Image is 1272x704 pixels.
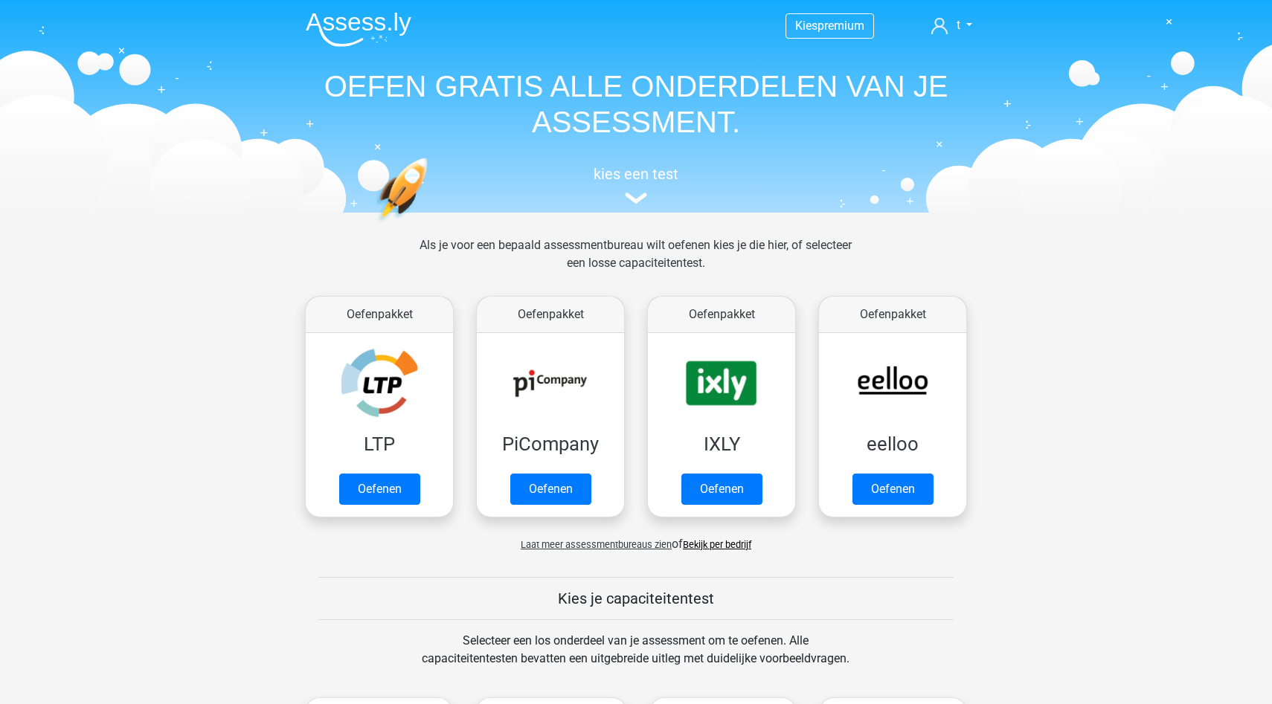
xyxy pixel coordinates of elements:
[408,632,864,685] div: Selecteer een los onderdeel van je assessment om te oefenen. Alle capaciteitentesten bevatten een...
[925,16,978,34] a: t
[294,523,978,553] div: of
[339,474,420,505] a: Oefenen
[294,165,978,183] h5: kies een test
[408,236,864,290] div: Als je voor een bepaald assessmentbureau wilt oefenen kies je die hier, of selecteer een losse ca...
[681,474,762,505] a: Oefenen
[318,590,954,607] h5: Kies je capaciteitentest
[294,165,978,204] a: kies een test
[521,539,672,550] span: Laat meer assessmentbureaus zien
[852,474,934,505] a: Oefenen
[683,539,751,550] a: Bekijk per bedrijf
[510,474,591,505] a: Oefenen
[376,158,485,292] img: oefenen
[795,19,818,33] span: Kies
[306,12,411,47] img: Assessly
[957,18,960,32] span: t
[818,19,864,33] span: premium
[786,16,873,36] a: Kiespremium
[294,68,978,140] h1: OEFEN GRATIS ALLE ONDERDELEN VAN JE ASSESSMENT.
[625,193,647,204] img: assessment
